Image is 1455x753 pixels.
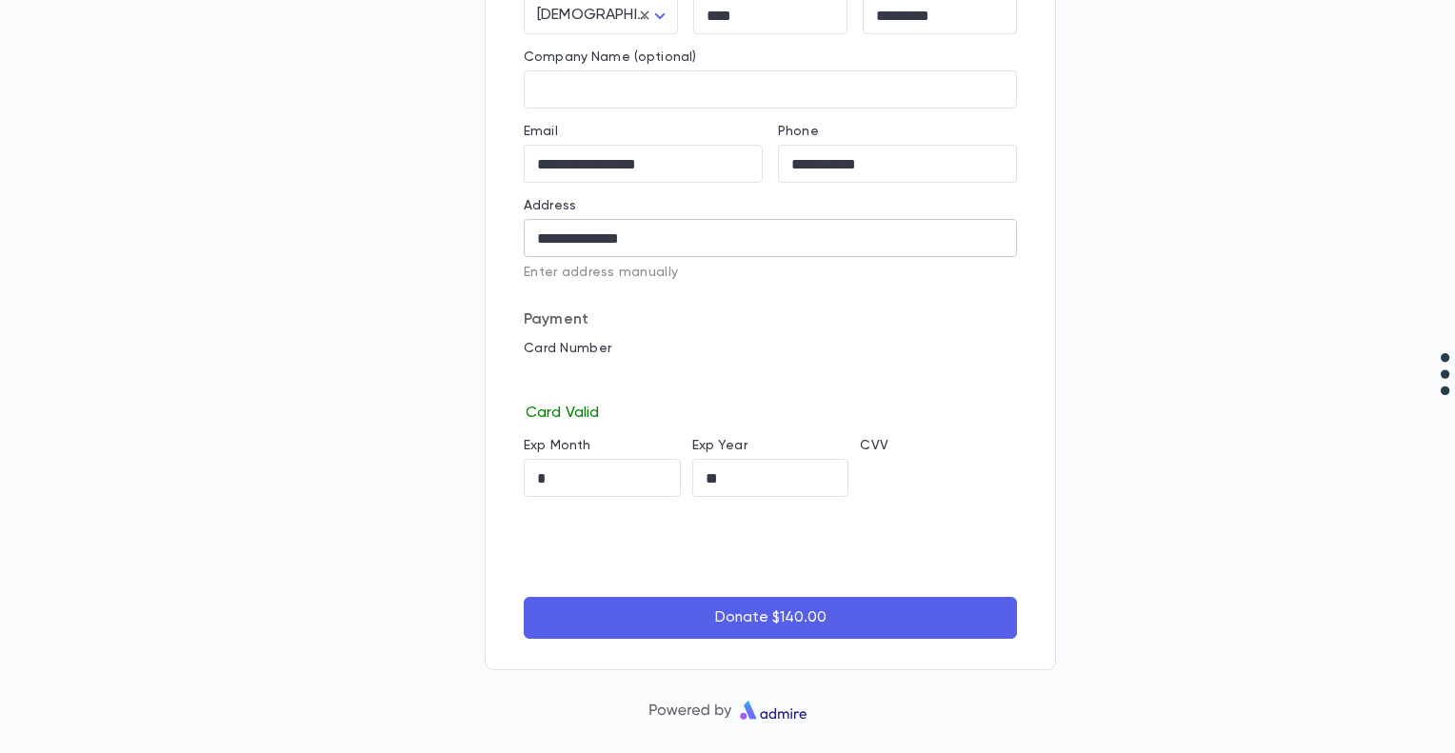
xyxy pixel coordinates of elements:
p: CVV [860,438,1017,453]
p: Card Valid [524,400,1017,423]
label: Email [524,124,558,139]
label: Exp Year [692,438,747,453]
p: Payment [524,310,1017,329]
p: Card Number [524,341,1017,356]
button: Donate $140.00 [524,597,1017,639]
label: Exp Month [524,438,590,453]
iframe: cvv [860,459,1017,497]
p: Enter address manually [524,265,1017,280]
iframe: card [524,362,1017,400]
span: [DEMOGRAPHIC_DATA] [537,8,700,23]
label: Company Name (optional) [524,50,696,65]
label: Phone [778,124,819,139]
label: Address [524,198,576,213]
